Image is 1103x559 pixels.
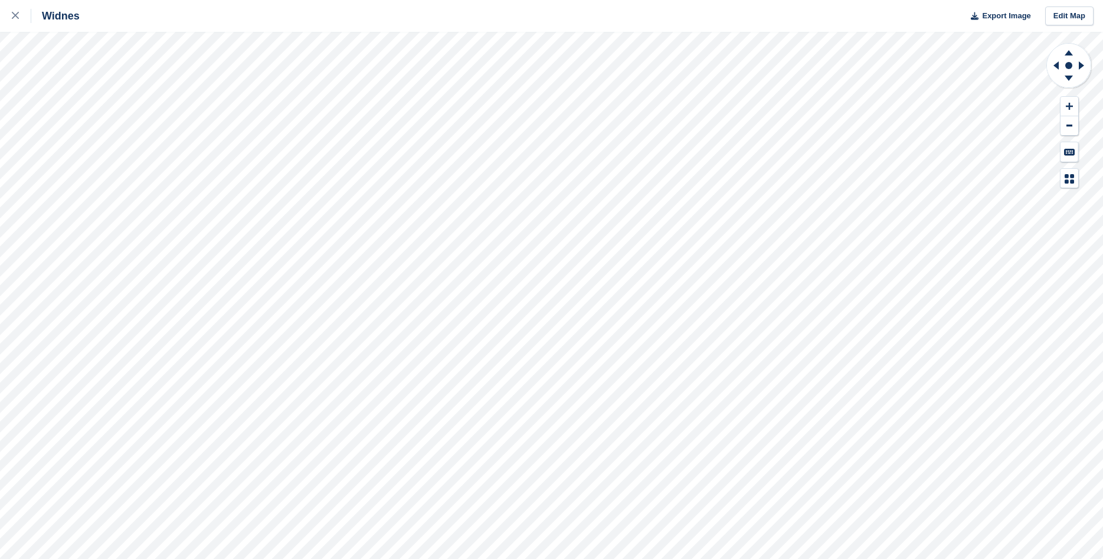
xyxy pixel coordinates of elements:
[1061,116,1078,136] button: Zoom Out
[1061,97,1078,116] button: Zoom In
[1045,6,1094,26] a: Edit Map
[964,6,1031,26] button: Export Image
[982,10,1030,22] span: Export Image
[1061,142,1078,162] button: Keyboard Shortcuts
[1061,169,1078,188] button: Map Legend
[31,9,80,23] div: Widnes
